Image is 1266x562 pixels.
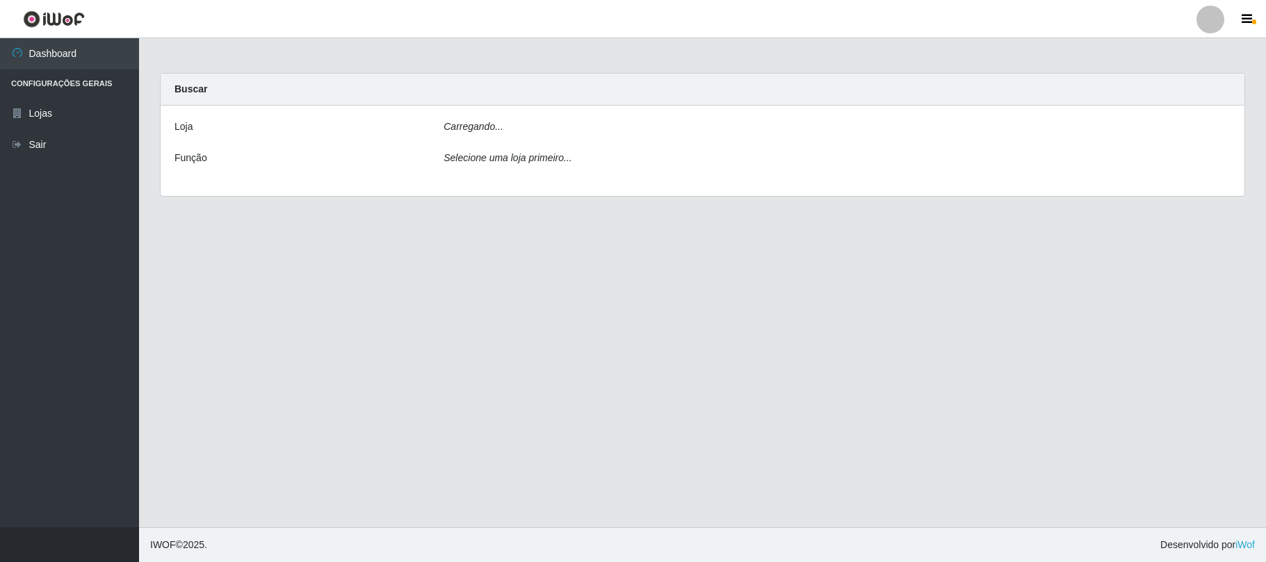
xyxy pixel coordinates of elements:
[175,119,193,134] label: Loja
[23,10,85,28] img: CoreUI Logo
[444,121,503,132] i: Carregando...
[150,538,207,552] span: © 2025 .
[175,151,207,165] label: Função
[1235,539,1255,550] a: iWof
[444,152,571,163] i: Selecione uma loja primeiro...
[175,83,207,94] strong: Buscar
[150,539,176,550] span: IWOF
[1160,538,1255,552] span: Desenvolvido por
